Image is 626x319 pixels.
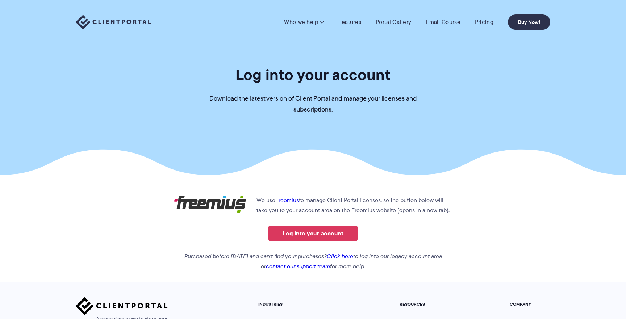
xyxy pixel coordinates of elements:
p: Download the latest version of Client Portal and manage your licenses and subscriptions. [204,93,422,115]
a: Portal Gallery [376,18,411,26]
em: Purchased before [DATE] and can't find your purchases? to log into our legacy account area or for... [184,252,442,270]
h1: Log into your account [235,65,391,84]
a: contact our support team [266,262,330,270]
a: Pricing [475,18,493,26]
img: Freemius logo [174,195,246,213]
a: Freemius [275,196,299,204]
h5: COMPANY [510,302,550,307]
a: Features [338,18,361,26]
a: Buy Now! [508,14,550,30]
p: We use to manage Client Portal licenses, so the button below will take you to your account area o... [174,195,452,215]
a: Log into your account [268,226,358,241]
a: Email Course [426,18,460,26]
a: Click here [327,252,353,260]
h5: RESOURCES [400,302,442,307]
h5: INDUSTRIES [258,302,331,307]
a: Who we help [284,18,324,26]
